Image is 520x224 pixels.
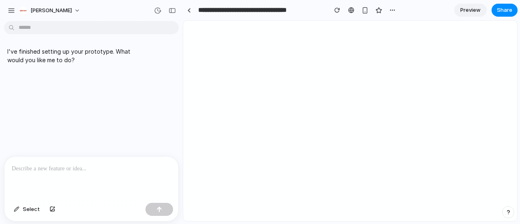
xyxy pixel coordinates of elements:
[454,4,487,17] a: Preview
[30,7,72,15] span: [PERSON_NAME]
[16,4,84,17] button: [PERSON_NAME]
[7,47,143,64] p: I've finished setting up your prototype. What would you like me to do?
[497,6,512,14] span: Share
[10,203,44,216] button: Select
[492,4,518,17] button: Share
[460,6,481,14] span: Preview
[23,205,40,213] span: Select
